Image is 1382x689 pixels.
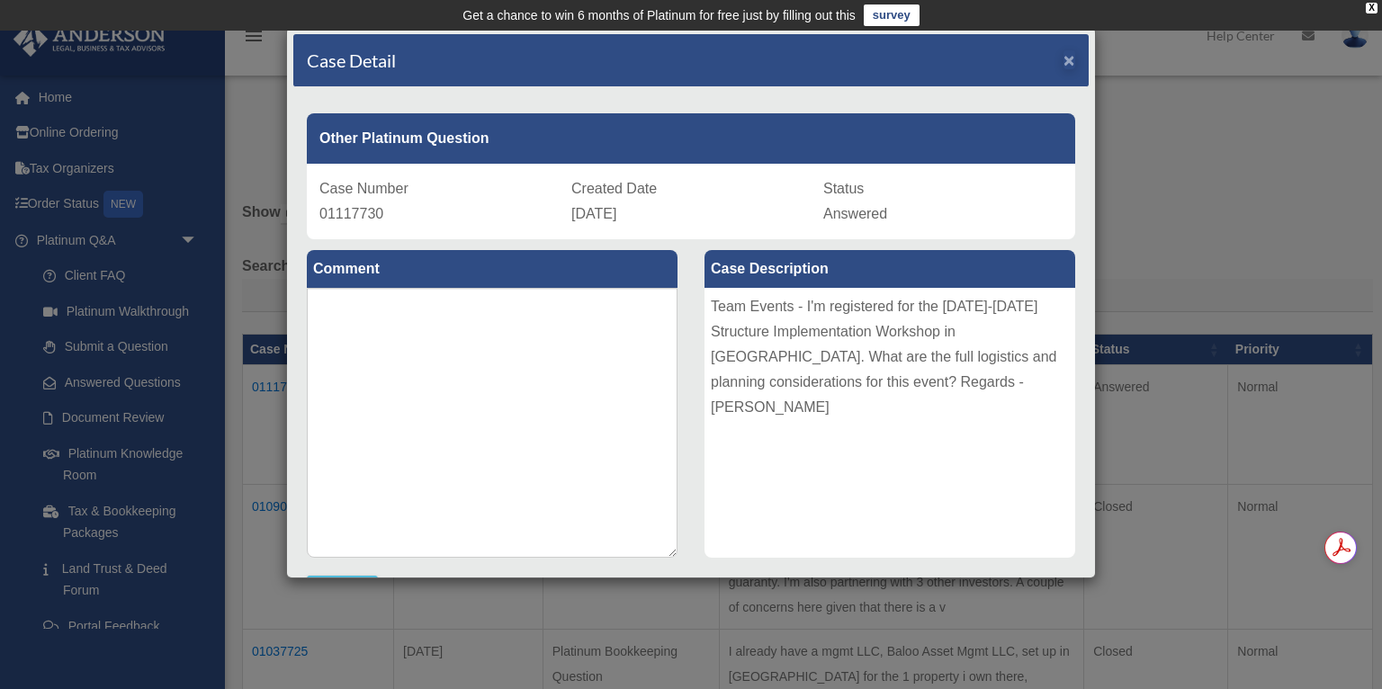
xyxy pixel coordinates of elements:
[307,250,678,288] label: Comment
[1063,50,1075,69] button: Close
[307,113,1075,164] div: Other Platinum Question
[823,181,864,196] span: Status
[704,288,1075,558] div: Team Events - I'm registered for the [DATE]-[DATE] Structure Implementation Workshop in [GEOGRAPH...
[319,206,383,221] span: 01117730
[571,206,616,221] span: [DATE]
[307,48,396,73] h4: Case Detail
[307,576,378,603] button: Comment
[864,4,920,26] a: survey
[319,181,408,196] span: Case Number
[1366,3,1378,13] div: close
[704,250,1075,288] label: Case Description
[462,4,856,26] div: Get a chance to win 6 months of Platinum for free just by filling out this
[823,206,887,221] span: Answered
[1063,49,1075,70] span: ×
[571,181,657,196] span: Created Date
